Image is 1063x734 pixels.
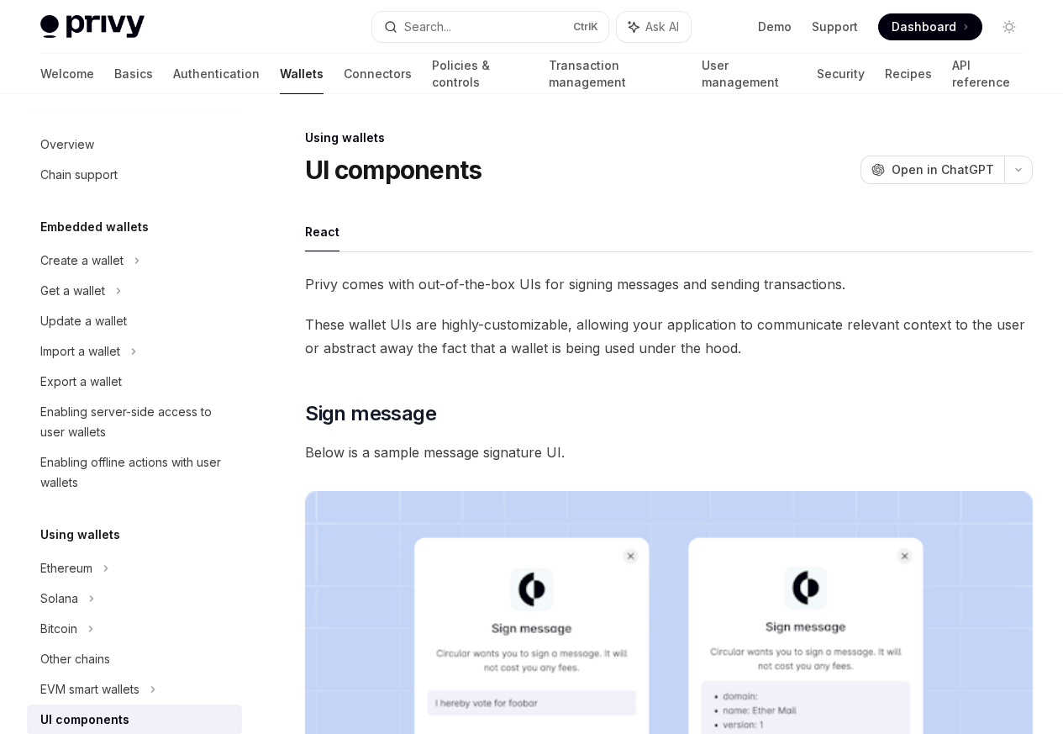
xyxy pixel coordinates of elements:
span: Privy comes with out-of-the-box UIs for signing messages and sending transactions. [305,272,1033,296]
a: Export a wallet [27,367,242,397]
span: Below is a sample message signature UI. [305,441,1033,464]
h5: Embedded wallets [40,217,149,237]
span: Ask AI [645,18,679,35]
button: Search...CtrlK [372,12,608,42]
button: React [305,212,339,251]
span: These wallet UIs are highly-customizable, allowing your application to communicate relevant conte... [305,313,1033,360]
a: Policies & controls [432,54,529,94]
a: Overview [27,129,242,160]
div: Update a wallet [40,311,127,331]
img: light logo [40,15,145,39]
span: Dashboard [892,18,956,35]
div: Using wallets [305,129,1033,146]
div: Other chains [40,649,110,669]
h5: Using wallets [40,525,120,545]
div: Overview [40,135,94,155]
div: Export a wallet [40,372,122,392]
a: Chain support [27,160,242,190]
a: Enabling offline actions with user wallets [27,447,242,498]
a: Other chains [27,644,242,674]
div: Enabling offline actions with user wallets [40,452,232,493]
div: Ethereum [40,558,92,578]
a: Update a wallet [27,306,242,336]
a: Authentication [173,54,260,94]
a: User management [702,54,797,94]
div: Chain support [40,165,118,185]
button: Toggle dark mode [996,13,1023,40]
a: Welcome [40,54,94,94]
a: Recipes [885,54,932,94]
div: Create a wallet [40,251,124,271]
div: Bitcoin [40,619,77,639]
a: Wallets [280,54,324,94]
div: Solana [40,589,78,609]
div: Get a wallet [40,281,105,301]
a: API reference [952,54,1023,94]
div: Search... [404,17,451,37]
span: Open in ChatGPT [892,161,994,178]
span: Ctrl K [573,20,598,34]
a: Transaction management [549,54,682,94]
button: Open in ChatGPT [860,156,1004,184]
div: UI components [40,710,129,730]
div: EVM smart wallets [40,679,139,700]
h1: UI components [305,155,482,185]
button: Ask AI [617,12,691,42]
span: Sign message [305,400,436,427]
a: Connectors [344,54,412,94]
a: Demo [758,18,792,35]
a: Enabling server-side access to user wallets [27,397,242,447]
a: Basics [114,54,153,94]
a: Security [817,54,865,94]
a: Dashboard [878,13,982,40]
div: Import a wallet [40,341,120,362]
div: Enabling server-side access to user wallets [40,402,232,442]
a: Support [812,18,858,35]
